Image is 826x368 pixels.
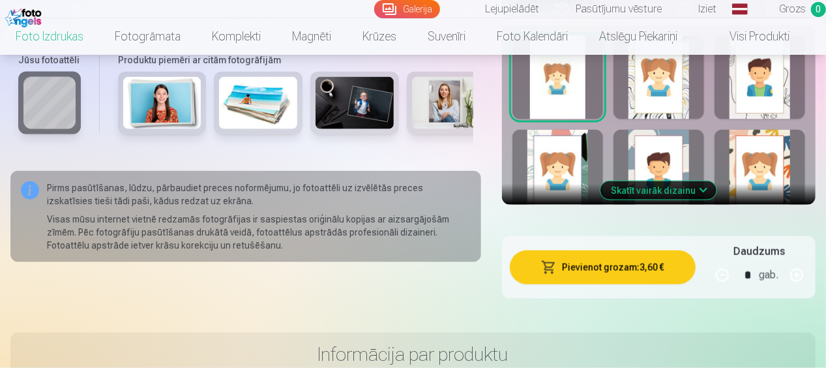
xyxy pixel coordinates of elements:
p: Pirms pasūtīšanas, lūdzu, pārbaudiet preces noformējumu, jo fotoattēli uz izvēlētās preces izskat... [47,181,471,207]
h6: Jūsu fotoattēli [18,54,81,67]
a: Fotogrāmata [99,18,196,55]
a: Krūzes [347,18,412,55]
span: Grozs [779,1,806,17]
p: Visas mūsu internet vietnē redzamās fotogrāfijas ir saspiestas oriģinālu kopijas ar aizsargājošām... [47,213,471,252]
a: Komplekti [196,18,276,55]
button: Pievienot grozam:3,60 € [510,251,696,284]
button: Skatīt vairāk dizainu [600,181,716,200]
a: Suvenīri [412,18,481,55]
h6: Produktu piemēri ar citām fotogrāfijām [113,54,473,67]
a: Foto kalendāri [481,18,583,55]
a: Magnēti [276,18,347,55]
img: /fa1 [5,5,45,27]
h5: Daudzums [733,244,785,260]
h3: Informācija par produktu [21,343,805,367]
div: gab. [759,260,778,291]
a: Visi produkti [693,18,805,55]
span: 0 [811,2,826,17]
a: Atslēgu piekariņi [583,18,693,55]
